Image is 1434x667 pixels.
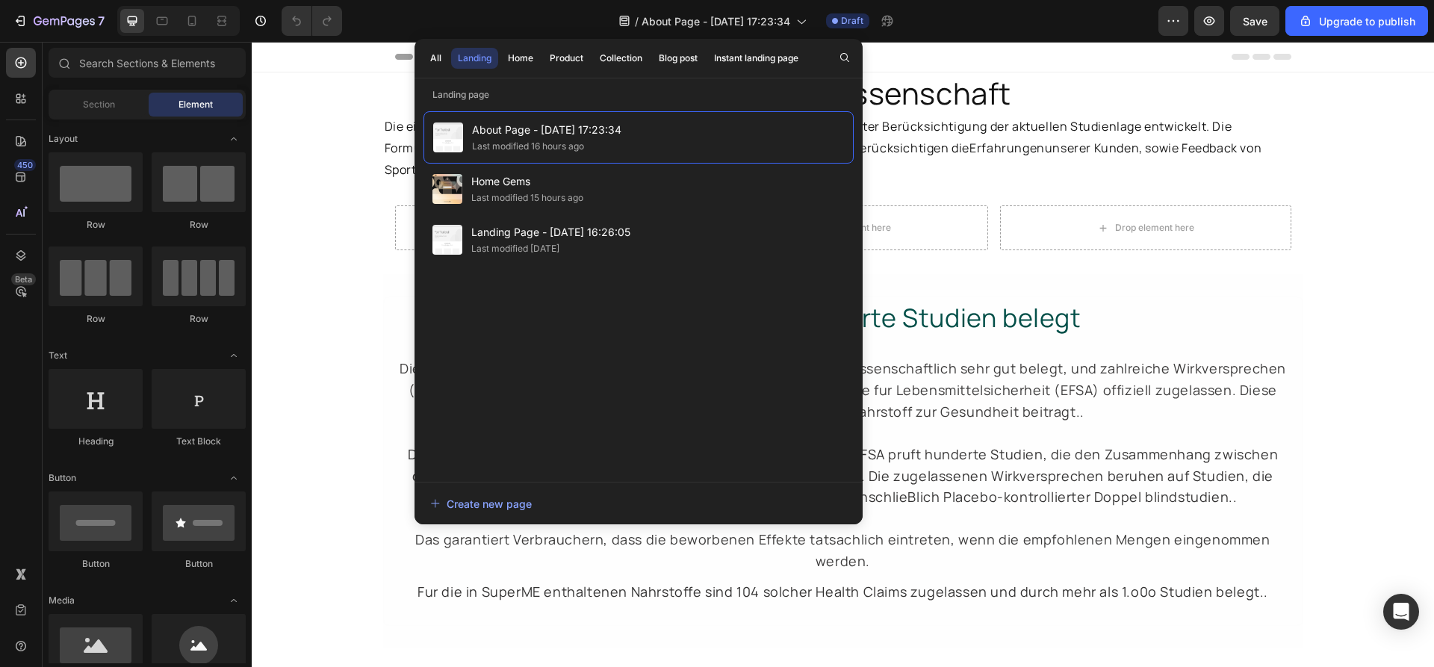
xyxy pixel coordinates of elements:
div: Home [508,52,533,65]
a: Erfahrungen [718,98,793,114]
div: Drop element here [560,180,639,192]
div: Drop element here [863,180,943,192]
div: Das garantiert Verbrauchern, dass die beworbenen Effekte tatsachlich eintreten, wenn die empfohle... [144,485,1039,532]
div: Row [152,312,246,326]
button: Create new page [429,488,848,518]
div: Das Zulassungsverfahren fur Health Claims ist streng reguliert. Die EFSA pruft hunderte Studien, ... [144,400,1039,468]
div: Blog post [659,52,698,65]
iframe: Design area [252,42,1434,667]
span: Landing Page - [DATE] 16:26:05 [471,223,630,241]
div: Product [550,52,583,65]
h2: Wirkung durch hunderte Studien belegt [144,255,1039,297]
div: Fur die in SuperME enthaltenen Nahrstoffe sind 104 solcher Health Claims zugelassen und durch meh... [144,538,1039,562]
div: Instant landing page [714,52,798,65]
div: Row [49,312,143,326]
div: Last modified 16 hours ago [472,139,584,154]
span: Save [1243,15,1267,28]
button: All [423,48,448,69]
div: Row [49,218,143,232]
span: Element [179,98,213,111]
button: Save [1230,6,1279,36]
div: Last modified 15 hours ago [471,190,583,205]
div: Beta [11,273,36,285]
span: About Page - [DATE] 17:23:34 [472,121,621,139]
button: Product [543,48,590,69]
div: Text Block [152,435,246,448]
button: Blog post [652,48,704,69]
span: / [635,13,639,29]
div: Undo/Redo [282,6,342,36]
span: Draft [841,14,863,28]
div: Button [49,557,143,571]
span: Home Gems [471,173,583,190]
button: Upgrade to publish [1285,6,1428,36]
span: Toggle open [222,127,246,151]
div: Upgrade to publish [1298,13,1415,29]
span: Layout [49,132,78,146]
span: Media [49,594,75,607]
div: Collection [600,52,642,65]
div: All [430,52,441,65]
span: About Page - [DATE] 17:23:34 [642,13,790,29]
div: Heading [49,435,143,448]
span: Toggle open [222,466,246,490]
span: Toggle open [222,344,246,367]
span: Toggle open [222,589,246,612]
button: Landing [451,48,498,69]
div: Drop element here [258,180,337,192]
div: Button [152,557,246,571]
button: Collection [593,48,649,69]
button: Instant landing page [707,48,805,69]
div: Open Intercom Messenger [1383,594,1419,630]
div: Row [152,218,246,232]
span: Text [49,349,67,362]
span: Button [49,471,76,485]
div: Last modified [DATE] [471,241,559,256]
div: Die Wirkung von Vitaminen & Mineralstoffen auf die Gesundheit ist wissenschaftlich sehr gut beleg... [144,314,1039,382]
p: Landing page [415,87,863,102]
div: Create new page [430,496,532,512]
div: Landing [458,52,491,65]
button: 7 [6,6,111,36]
input: Search Sections & Elements [49,48,246,78]
div: 450 [14,159,36,171]
span: Section [83,98,115,111]
button: Home [501,48,540,69]
strong: erfahrenen Ernährungswissenschaftlern [344,76,595,93]
p: 7 [98,12,105,30]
